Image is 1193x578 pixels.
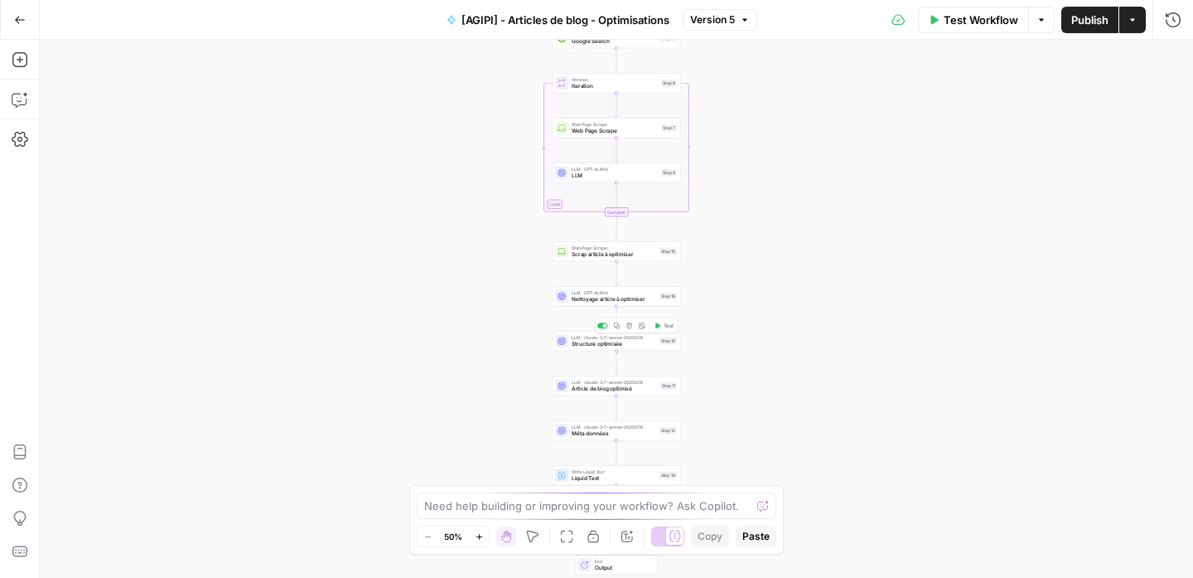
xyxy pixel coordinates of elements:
div: Web Page ScrapeWeb Page ScrapeStep 7 [553,118,681,138]
button: Test Workflow [918,7,1028,33]
div: Write Liquid TextLiquid TextStep 14 [553,465,681,485]
button: Paste [736,526,776,547]
button: Publish [1061,7,1118,33]
g: Edge from step_12 to step_14 [616,440,618,464]
g: Edge from step_15 to step_16 [616,261,618,285]
span: Méta données [572,430,656,438]
g: Edge from step_11 to step_12 [616,396,618,420]
div: Step 15 [659,248,677,255]
button: Version 5 [683,9,757,31]
span: Test Workflow [944,12,1018,28]
div: Web Page ScrapeScrap article à optimiserStep 15 [553,241,681,261]
div: LLM · GPT-4o MiniNettoyage article à optimiserStep 16 [553,286,681,306]
g: Edge from step_6 to step_7 [616,93,618,117]
div: Step 12 [659,427,677,435]
div: Step 16 [659,293,677,300]
button: [AGIPI] - Articles de blog - Optimisations [437,7,679,33]
div: LLM · claude-3-7-sonnet-20250219Méta donnéesStep 12 [553,420,681,440]
g: Edge from step_10 to step_11 [616,351,618,375]
div: Step 10 [659,338,677,345]
span: Web Page Scrape [572,121,658,128]
div: Complete [553,207,681,216]
div: Google SearchStep 17 [553,28,681,48]
button: Copy [691,526,729,547]
span: LLM [572,172,658,180]
span: Version 5 [690,12,735,27]
span: Copy [698,529,722,544]
span: Google Search [572,37,656,46]
span: LLM · GPT-4o Mini [572,289,656,296]
div: Complete [605,207,629,216]
span: Test [664,322,674,329]
span: Liquid Text [572,474,656,483]
div: LLM · claude-3-7-sonnet-20250219Structure optimiséeStep 10Test [553,331,681,351]
g: Edge from step_17 to step_6 [616,48,618,72]
span: [AGIPI] - Articles de blog - Optimisations [461,12,669,28]
span: Iteration [572,76,658,83]
g: Edge from step_6-iteration-end to step_15 [616,216,618,240]
span: Web Page Scrape [572,245,656,251]
span: End [595,558,651,565]
span: Web Page Scrape [572,127,658,135]
g: Edge from step_7 to step_9 [616,138,618,162]
span: LLM · claude-3-7-sonnet-20250219 [572,424,656,430]
button: Test [651,320,677,331]
div: Step 9 [661,169,677,177]
div: EndOutput [553,555,681,575]
div: Step 7 [661,124,677,132]
span: 50% [444,530,462,543]
span: LLM · claude-3-7-sonnet-20250219 [572,379,657,386]
div: Step 14 [659,472,678,479]
span: Nettoyage article à optimiser [572,295,656,304]
div: LoopIterationIterationStep 6 [553,73,681,93]
span: Write Liquid Text [572,469,656,475]
span: Publish [1071,12,1108,28]
span: LLM · GPT-4o Mini [572,166,658,172]
div: Step 17 [659,35,677,42]
span: Iteration [572,82,658,90]
span: Paste [742,529,770,544]
span: Structure optimisée [572,340,656,348]
span: Article de blog optimisé [572,385,657,393]
div: Step 6 [661,80,677,87]
div: LLM · GPT-4o MiniLLMStep 9 [553,163,681,182]
span: Scrap article à optimiser [572,250,656,259]
div: LLM · claude-3-7-sonnet-20250219Article de blog optimiséStep 11 [553,376,681,396]
span: Output [595,564,651,572]
span: LLM · claude-3-7-sonnet-20250219 [572,334,656,341]
div: Step 11 [660,382,677,390]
